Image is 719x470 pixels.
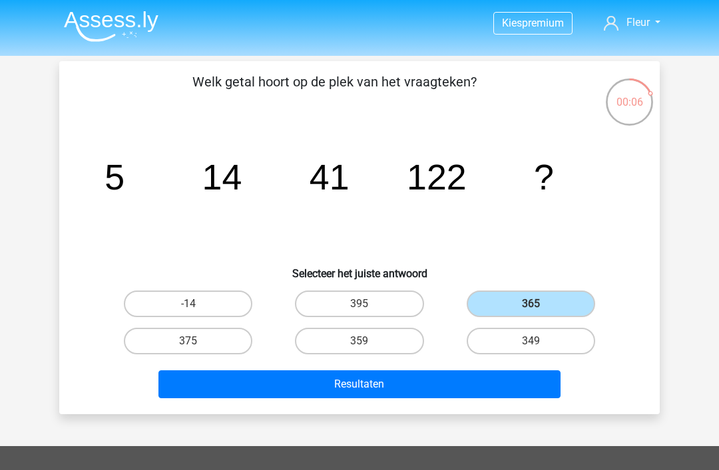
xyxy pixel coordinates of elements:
[502,17,522,29] span: Kies
[467,291,595,317] label: 365
[295,291,423,317] label: 395
[81,72,589,112] p: Welk getal hoort op de plek van het vraagteken?
[202,157,242,197] tspan: 14
[534,157,554,197] tspan: ?
[626,16,650,29] span: Fleur
[467,328,595,354] label: 349
[599,15,666,31] a: Fleur
[494,14,572,32] a: Kiespremium
[295,328,423,354] label: 359
[522,17,564,29] span: premium
[407,157,467,197] tspan: 122
[81,257,638,280] h6: Selecteer het juiste antwoord
[158,370,561,398] button: Resultaten
[124,291,252,317] label: -14
[604,77,654,110] div: 00:06
[105,157,124,197] tspan: 5
[310,157,350,197] tspan: 41
[64,11,158,42] img: Assessly
[124,328,252,354] label: 375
